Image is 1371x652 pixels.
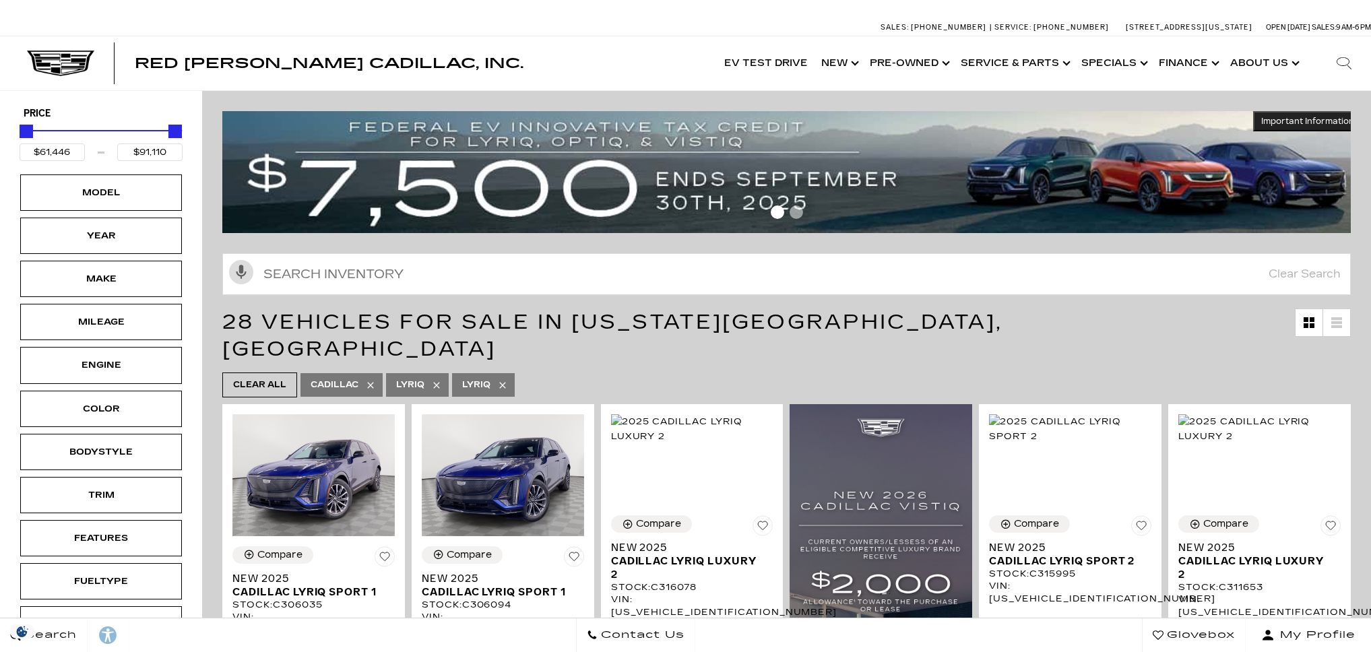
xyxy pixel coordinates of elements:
img: 2025 Cadillac LYRIQ Sport 2 [989,414,1151,444]
div: TransmissionTransmission [20,606,182,643]
span: Important Information [1261,116,1354,127]
button: Compare Vehicle [989,515,1070,533]
span: New 2025 [611,541,763,554]
span: Glovebox [1163,626,1235,645]
img: vrp-tax-ending-august-version [222,111,1362,233]
button: Compare Vehicle [1178,515,1259,533]
div: VIN: [US_VEHICLE_IDENTIFICATION_NUMBER] [422,611,584,635]
div: Compare [1014,518,1059,530]
a: New [815,36,863,90]
div: MileageMileage [20,304,182,340]
button: Important Information [1253,111,1362,131]
span: My Profile [1275,626,1356,645]
button: Save Vehicle [375,546,395,572]
input: Minimum [20,143,85,161]
svg: Click to toggle on voice search [229,260,253,284]
a: Service & Parts [954,36,1075,90]
span: New 2025 [1178,541,1331,554]
span: LYRIQ [462,377,490,393]
div: TrimTrim [20,477,182,513]
img: 2025 Cadillac LYRIQ Sport 1 [422,414,584,536]
span: Service: [994,23,1031,32]
button: Open user profile menu [1246,618,1371,652]
div: Color [67,401,135,416]
a: Red [PERSON_NAME] Cadillac, Inc. [135,57,523,70]
div: Trim [67,488,135,502]
img: 2025 Cadillac LYRIQ Luxury 2 [1178,414,1341,444]
span: [PHONE_NUMBER] [911,23,986,32]
img: 2025 Cadillac LYRIQ Luxury 2 [611,414,773,444]
a: About Us [1223,36,1304,90]
button: Compare Vehicle [232,546,313,564]
span: [PHONE_NUMBER] [1033,23,1109,32]
div: Compare [447,549,492,561]
div: VIN: [US_VEHICLE_IDENTIFICATION_NUMBER] [1178,593,1341,618]
span: Red [PERSON_NAME] Cadillac, Inc. [135,55,523,71]
a: Finance [1152,36,1223,90]
div: Year [67,228,135,243]
span: Cadillac [311,377,358,393]
div: Engine [67,358,135,372]
span: Contact Us [598,626,684,645]
div: Stock : C306035 [232,599,395,611]
span: Sales: [881,23,909,32]
button: Save Vehicle [564,546,584,572]
div: Stock : C311653 [1178,581,1341,593]
span: Cadillac LYRIQ Sport 1 [422,585,574,599]
span: Cadillac LYRIQ Sport 2 [989,554,1141,568]
h5: Price [24,108,179,120]
div: Price [20,120,183,161]
span: Clear All [233,377,286,393]
div: Features [67,531,135,546]
div: FeaturesFeatures [20,520,182,556]
div: Compare [257,549,302,561]
div: VIN: [US_VEHICLE_IDENTIFICATION_NUMBER] [611,593,773,618]
div: Mileage [67,315,135,329]
span: Sales: [1312,23,1336,32]
div: Fueltype [67,574,135,589]
div: Stock : C315995 [989,568,1151,580]
div: Stock : C316078 [611,581,773,593]
button: Save Vehicle [1320,515,1341,541]
a: New 2025Cadillac LYRIQ Sport 1 [422,572,584,599]
a: New 2025Cadillac LYRIQ Sport 1 [232,572,395,599]
span: Open [DATE] [1266,23,1310,32]
span: New 2025 [422,572,574,585]
span: 28 Vehicles for Sale in [US_STATE][GEOGRAPHIC_DATA], [GEOGRAPHIC_DATA] [222,310,1002,361]
a: Service: [PHONE_NUMBER] [990,24,1112,31]
span: Cadillac LYRIQ Sport 1 [232,585,385,599]
img: Cadillac Dark Logo with Cadillac White Text [27,51,94,76]
div: Maximum Price [168,125,182,138]
img: Opt-Out Icon [7,624,38,639]
div: VIN: [US_VEHICLE_IDENTIFICATION_NUMBER] [989,580,1151,604]
div: ColorColor [20,391,182,427]
div: ModelModel [20,174,182,211]
div: EngineEngine [20,347,182,383]
div: Compare [1203,518,1248,530]
button: Save Vehicle [753,515,773,541]
section: Click to Open Cookie Consent Modal [7,624,38,639]
div: MakeMake [20,261,182,297]
button: Save Vehicle [1131,515,1151,541]
div: Compare [636,518,681,530]
div: FueltypeFueltype [20,563,182,599]
a: Glovebox [1142,618,1246,652]
button: Compare Vehicle [611,515,692,533]
span: Go to slide 1 [771,205,784,219]
span: Cadillac LYRIQ Luxury 2 [1178,554,1331,581]
input: Search Inventory [222,253,1351,295]
div: BodystyleBodystyle [20,434,182,470]
div: Stock : C306094 [422,599,584,611]
div: YearYear [20,218,182,254]
div: Make [67,271,135,286]
div: Minimum Price [20,125,33,138]
span: New 2025 [989,541,1141,554]
a: Specials [1075,36,1152,90]
span: Lyriq [396,377,424,393]
span: Search [21,626,77,645]
div: Model [67,185,135,200]
a: Sales: [PHONE_NUMBER] [881,24,990,31]
div: Bodystyle [67,445,135,459]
